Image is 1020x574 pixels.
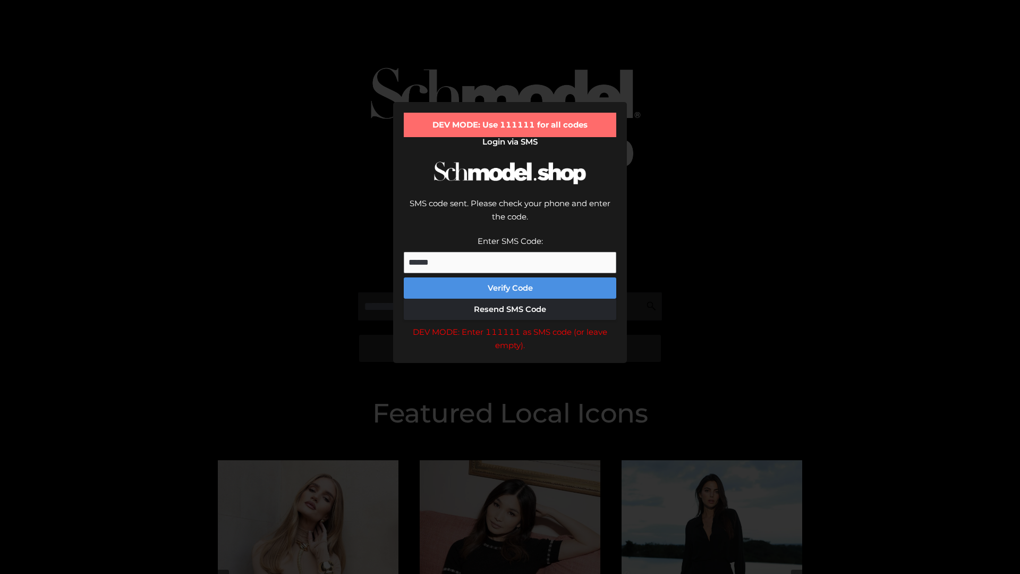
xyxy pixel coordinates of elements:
button: Resend SMS Code [404,299,616,320]
div: DEV MODE: Use 111111 for all codes [404,113,616,137]
div: DEV MODE: Enter 111111 as SMS code (or leave empty). [404,325,616,352]
button: Verify Code [404,277,616,299]
h2: Login via SMS [404,137,616,147]
div: SMS code sent. Please check your phone and enter the code. [404,197,616,234]
img: Schmodel Logo [430,152,590,194]
label: Enter SMS Code: [478,236,543,246]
